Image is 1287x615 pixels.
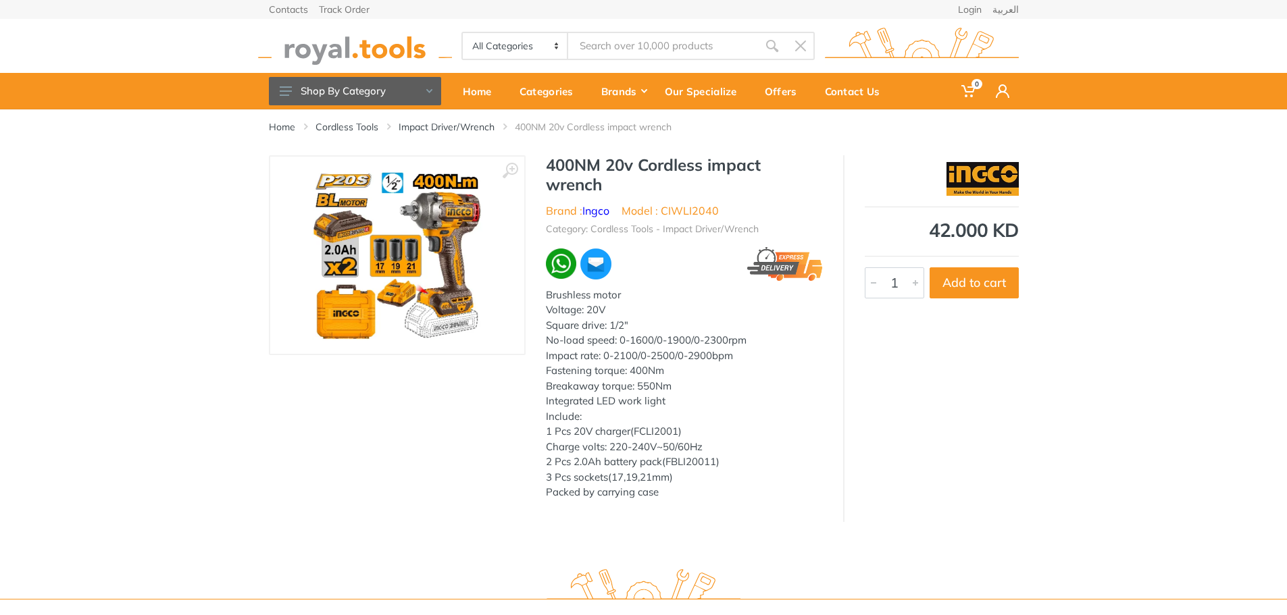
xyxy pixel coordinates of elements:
[510,73,592,109] a: Categories
[319,5,370,14] a: Track Order
[592,77,655,105] div: Brands
[546,288,823,500] div: Brushless motor Voltage: 20V Square drive: 1/2" No-load speed: 0-1600/0-1900/0-2300rpm Impact rat...
[258,28,452,65] img: royal.tools Logo
[825,28,1019,65] img: royal.tools Logo
[546,248,577,279] img: wa.webp
[312,170,482,340] img: Royal Tools - 400NM 20v Cordless impact wrench
[747,247,823,281] img: express.png
[930,267,1019,298] button: Add to cart
[622,203,719,219] li: Model : CIWLI2040
[463,33,569,59] select: Category
[269,5,308,14] a: Contacts
[453,73,510,109] a: Home
[815,77,899,105] div: Contact Us
[269,120,295,134] a: Home
[515,120,692,134] li: 400NM 20v Cordless impact wrench
[399,120,495,134] a: Impact Driver/Wrench
[947,162,1019,196] img: Ingco
[815,73,899,109] a: Contact Us
[952,73,986,109] a: 0
[992,5,1019,14] a: العربية
[755,73,815,109] a: Offers
[316,120,378,134] a: Cordless Tools
[958,5,982,14] a: Login
[546,155,823,194] h1: 400NM 20v Cordless impact wrench
[568,32,757,60] input: Site search
[655,77,755,105] div: Our Specialize
[655,73,755,109] a: Our Specialize
[865,221,1019,240] div: 42.000 KD
[269,77,441,105] button: Shop By Category
[510,77,592,105] div: Categories
[582,204,609,217] a: Ingco
[755,77,815,105] div: Offers
[579,247,613,281] img: ma.webp
[453,77,510,105] div: Home
[269,120,1019,134] nav: breadcrumb
[971,79,982,89] span: 0
[546,203,609,219] li: Brand :
[547,569,740,606] img: royal.tools Logo
[546,222,759,236] li: Category: Cordless Tools - Impact Driver/Wrench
